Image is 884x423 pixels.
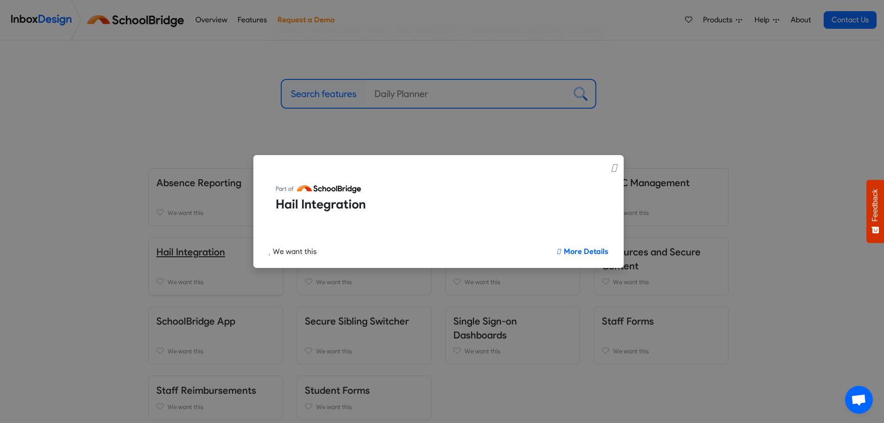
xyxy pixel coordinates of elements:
[276,196,601,213] h4: Hail Integration
[296,181,365,196] img: logo_schoolbridge.svg
[866,180,884,243] button: Feedback - Show survey
[845,386,873,414] div: Open chat
[276,184,294,193] span: Part of
[549,243,616,260] a: More Details
[604,155,624,181] button: Close
[871,189,879,221] span: Feedback
[261,243,324,260] button: We want this
[273,247,316,256] span: We want this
